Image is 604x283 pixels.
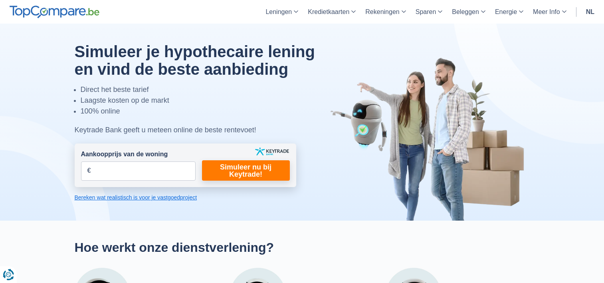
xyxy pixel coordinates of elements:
a: Simuleer nu bij Keytrade! [202,160,290,181]
li: Laagste kosten op de markt [81,95,335,106]
h1: Simuleer je hypothecaire lening en vind de beste aanbieding [75,43,335,78]
h2: Hoe werkt onze dienstverlening? [75,240,530,255]
label: Aankoopprijs van de woning [81,150,168,159]
img: keytrade [255,147,289,155]
a: Bereken wat realistisch is voor je vastgoedproject [75,193,296,201]
li: Direct het beste tarief [81,84,335,95]
img: TopCompare [10,6,99,18]
div: Keytrade Bank geeft u meteen online de beste rentevoet! [75,125,335,136]
li: 100% online [81,106,335,117]
span: € [87,166,91,175]
img: image-hero [330,57,530,221]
